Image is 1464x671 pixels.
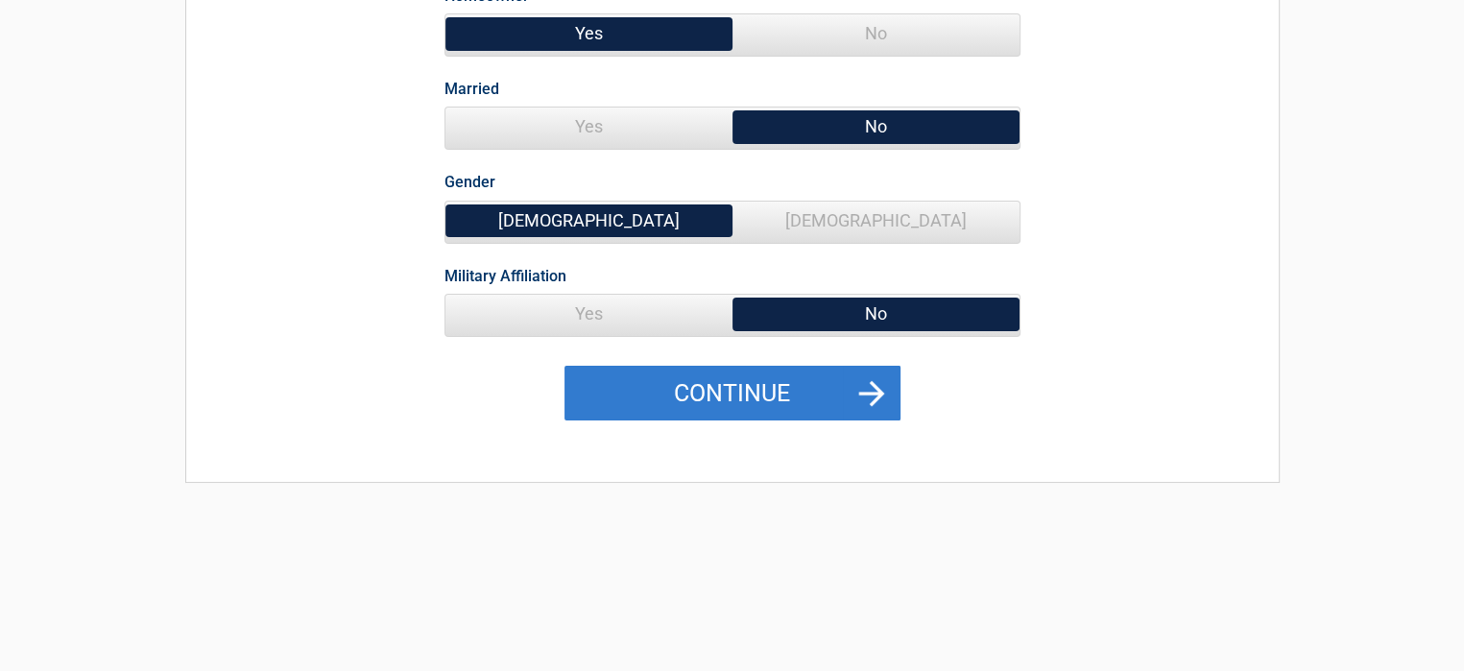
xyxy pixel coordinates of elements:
label: Gender [444,169,495,195]
span: No [732,295,1020,333]
span: [DEMOGRAPHIC_DATA] [445,202,732,240]
label: Military Affiliation [444,263,566,289]
button: Continue [564,366,900,421]
span: [DEMOGRAPHIC_DATA] [732,202,1020,240]
span: Yes [445,14,732,53]
span: No [732,108,1020,146]
span: Yes [445,295,732,333]
span: No [732,14,1020,53]
span: Yes [445,108,732,146]
label: Married [444,76,499,102]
